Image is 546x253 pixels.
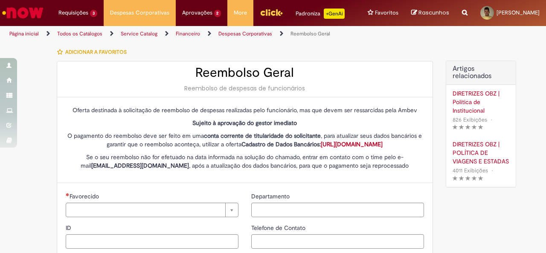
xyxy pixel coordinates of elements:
[375,9,398,17] span: Favoritos
[411,9,449,17] a: Rascunhos
[58,9,88,17] span: Requisições
[66,234,238,249] input: ID
[218,30,272,37] a: Despesas Corporativas
[418,9,449,17] span: Rascunhos
[497,9,540,16] span: [PERSON_NAME]
[6,26,357,42] ul: Trilhas de página
[66,224,73,232] span: ID
[70,192,101,200] span: Necessários - Favorecido
[9,30,39,37] a: Página inicial
[296,9,345,19] div: Padroniza
[66,131,424,148] p: O pagamento do reembolso deve ser feito em uma , para atualizar seus dados bancários e garantir q...
[324,9,345,19] p: +GenAi
[251,192,291,200] span: Departamento
[110,9,169,17] span: Despesas Corporativas
[57,43,131,61] button: Adicionar a Favoritos
[57,30,102,37] a: Todos os Catálogos
[90,10,97,17] span: 3
[490,165,495,176] span: •
[321,140,383,148] a: [URL][DOMAIN_NAME]
[1,4,45,21] img: ServiceNow
[214,10,221,17] span: 2
[204,132,321,140] strong: conta corrente de titularidade do solicitante
[260,6,283,19] img: click_logo_yellow_360x200.png
[66,153,424,170] p: Se o seu reembolso não for efetuado na data informada na solução do chamado, entrar em contato co...
[234,9,247,17] span: More
[489,114,494,125] span: •
[66,203,238,217] a: Limpar campo Favorecido
[241,140,383,148] strong: Cadastro de Dados Bancários:
[251,203,424,217] input: Departamento
[453,65,509,80] h3: Artigos relacionados
[65,49,127,55] span: Adicionar a Favoritos
[192,119,297,127] strong: Sujeito à aprovação do gestor imediato
[121,30,157,37] a: Service Catalog
[290,30,330,37] a: Reembolso Geral
[66,193,70,196] span: Necessários
[251,234,424,249] input: Telefone de Contato
[182,9,212,17] span: Aprovações
[251,224,307,232] span: Telefone de Contato
[66,106,424,114] p: Oferta destinada à solicitação de reembolso de despesas realizadas pelo funcionário, mas que deve...
[453,89,509,115] a: DIRETRIZES OBZ | Política de Institucional
[91,162,189,169] strong: [EMAIL_ADDRESS][DOMAIN_NAME]
[453,116,487,123] span: 826 Exibições
[66,66,424,80] h2: Reembolso Geral
[453,140,509,166] a: DIRETRIZES OBZ | POLÍTICA DE VIAGENS E ESTADAS
[176,30,200,37] a: Financeiro
[453,167,488,174] span: 4011 Exibições
[66,84,424,93] div: Reembolso de despesas de funcionários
